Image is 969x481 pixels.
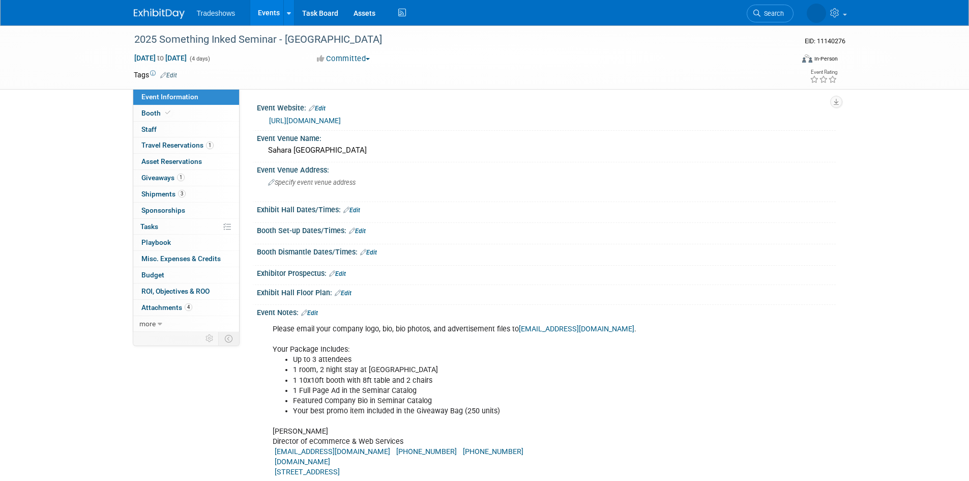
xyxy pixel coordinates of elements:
a: Edit [360,249,377,256]
span: Budget [141,271,164,279]
a: Playbook [133,235,239,250]
a: Misc. Expenses & Credits [133,251,239,267]
span: Staff [141,125,157,133]
div: Event Venue Name: [257,131,836,144]
a: Attachments4 [133,300,239,316]
div: Exhibit Hall Dates/Times: [257,202,836,215]
a: Budget [133,267,239,283]
li: Featured Company Bio in Seminar Catalog [293,396,718,406]
a: Search [747,5,794,22]
span: Travel Reservations [141,141,214,149]
a: [EMAIL_ADDRESS][DOMAIN_NAME] [275,447,390,456]
a: Edit [329,270,346,277]
span: Sponsorships [141,206,185,214]
span: Asset Reservations [141,157,202,165]
li: Up to 3 attendees [293,355,718,365]
a: Event Information [133,89,239,105]
a: Booth [133,105,239,121]
a: more [133,316,239,332]
a: [STREET_ADDRESS] [275,468,340,476]
a: Edit [349,228,366,235]
a: [EMAIL_ADDRESS][DOMAIN_NAME] [519,325,634,333]
div: Event Website: [257,100,836,114]
span: (4 days) [189,55,210,62]
span: [DATE] [DATE] [134,53,187,63]
span: Booth [141,109,172,117]
div: 2025 Something Inked Seminar - [GEOGRAPHIC_DATA] [131,31,778,49]
a: Staff [133,122,239,137]
div: Event Rating [810,70,837,75]
span: Giveaways [141,174,185,182]
div: Event Venue Address: [257,162,836,175]
a: Edit [343,207,360,214]
span: Shipments [141,190,186,198]
a: Tasks [133,219,239,235]
td: Toggle Event Tabs [218,332,239,345]
span: Misc. Expenses & Credits [141,254,221,263]
td: Tags [134,70,177,80]
a: [URL][DOMAIN_NAME] [269,117,341,125]
span: Tradeshows [197,9,236,17]
a: [PHONE_NUMBER] [396,447,457,456]
a: Edit [335,290,351,297]
span: Event ID: 11140276 [805,37,845,45]
span: Search [760,10,784,17]
img: Janet Wong [807,4,826,23]
li: 1 10x10ft booth with 8ft table and 2 chairs [293,376,718,386]
span: to [156,54,165,62]
a: Edit [160,72,177,79]
div: Sahara [GEOGRAPHIC_DATA] [265,143,828,158]
span: Specify event venue address [268,179,356,186]
div: In-Person [814,55,838,63]
span: 3 [178,190,186,197]
img: ExhibitDay [134,9,185,19]
div: Booth Set-up Dates/Times: [257,223,836,236]
a: Sponsorships [133,203,239,218]
a: Edit [301,309,318,317]
span: 1 [177,174,185,181]
div: Booth Dismantle Dates/Times: [257,244,836,258]
span: 1 [206,142,214,149]
i: Booth reservation complete [165,110,170,116]
span: Attachments [141,303,192,312]
li: 1 room, 2 night stay at [GEOGRAPHIC_DATA] [293,365,718,375]
span: more [139,320,156,328]
div: Exhibitor Prospectus: [257,266,836,279]
td: Personalize Event Tab Strip [201,332,219,345]
div: Event Format [733,53,838,68]
span: ROI, Objectives & ROO [141,287,210,295]
div: Exhibit Hall Floor Plan: [257,285,836,298]
a: Travel Reservations1 [133,137,239,153]
a: Asset Reservations [133,154,239,169]
li: Your best promo item included in the Giveaway Bag (250 units) [293,406,718,416]
div: Event Notes: [257,305,836,318]
img: Format-Inperson.png [802,54,812,63]
li: 1 Full Page Ad in the Seminar Catalog [293,386,718,396]
span: 4 [185,303,192,311]
a: Edit [309,105,326,112]
span: Tasks [140,222,158,231]
span: Playbook [141,238,171,246]
button: Committed [313,53,374,64]
a: ROI, Objectives & ROO [133,284,239,299]
a: Shipments3 [133,186,239,202]
a: Giveaways1 [133,170,239,186]
span: Event Information [141,93,198,101]
a: [DOMAIN_NAME] [275,458,330,466]
a: [PHONE_NUMBER] [463,447,523,456]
